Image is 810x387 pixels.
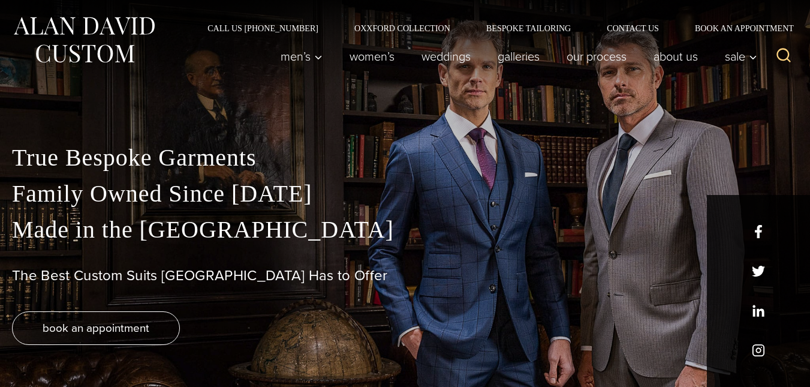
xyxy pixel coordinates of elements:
[12,267,798,284] h1: The Best Custom Suits [GEOGRAPHIC_DATA] Has to Offer
[12,13,156,67] img: Alan David Custom
[336,44,408,68] a: Women’s
[769,42,798,71] button: View Search Form
[43,319,149,337] span: book an appointment
[336,24,468,32] a: Oxxford Collection
[281,50,323,62] span: Men’s
[12,140,798,248] p: True Bespoke Garments Family Owned Since [DATE] Made in the [GEOGRAPHIC_DATA]
[189,24,798,32] nav: Secondary Navigation
[408,44,484,68] a: weddings
[553,44,640,68] a: Our Process
[677,24,798,32] a: Book an Appointment
[589,24,677,32] a: Contact Us
[640,44,712,68] a: About Us
[267,44,764,68] nav: Primary Navigation
[468,24,589,32] a: Bespoke Tailoring
[484,44,553,68] a: Galleries
[725,50,757,62] span: Sale
[189,24,336,32] a: Call Us [PHONE_NUMBER]
[12,311,180,345] a: book an appointment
